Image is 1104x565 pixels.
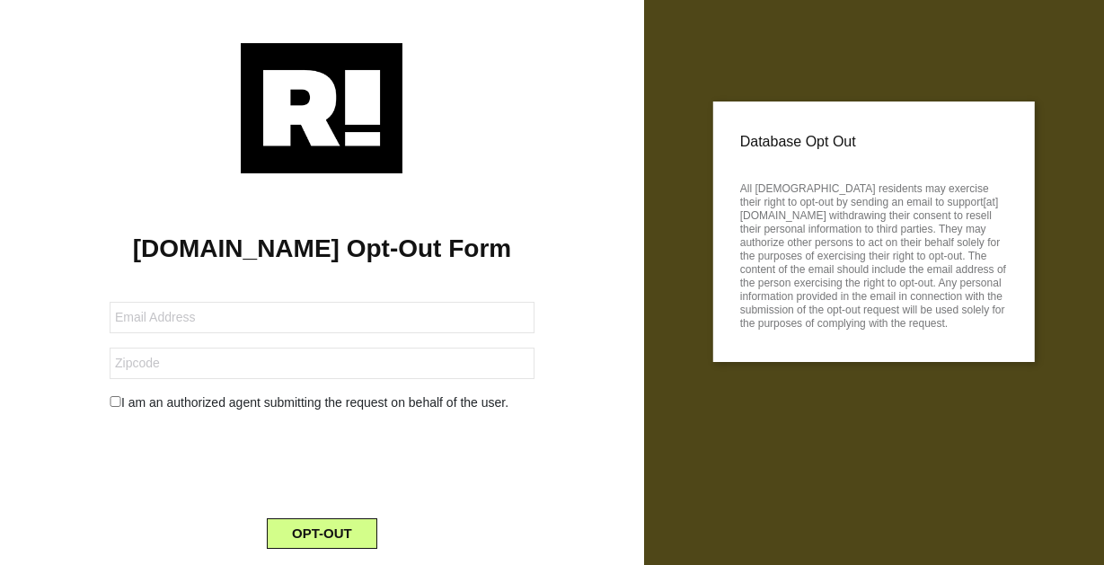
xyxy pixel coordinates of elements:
button: OPT-OUT [267,518,377,549]
iframe: reCAPTCHA [185,427,458,497]
h1: [DOMAIN_NAME] Opt-Out Form [27,234,617,264]
input: Zipcode [110,348,534,379]
input: Email Address [110,302,534,333]
p: Database Opt Out [740,128,1008,155]
div: I am an authorized agent submitting the request on behalf of the user. [96,393,548,412]
img: Retention.com [241,43,402,173]
p: All [DEMOGRAPHIC_DATA] residents may exercise their right to opt-out by sending an email to suppo... [740,177,1008,331]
